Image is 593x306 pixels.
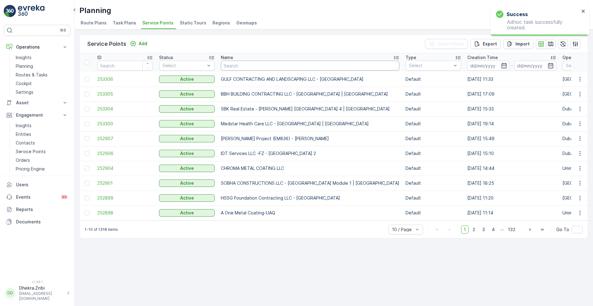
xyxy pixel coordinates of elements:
[4,203,70,216] a: Reports
[13,139,70,147] a: Contacts
[16,89,33,95] p: Settings
[402,205,464,220] td: Default
[489,226,498,234] span: 4
[218,131,402,146] td: [PERSON_NAME] Project (EM836) - [PERSON_NAME]
[180,136,194,142] p: Active
[461,226,469,234] span: 1
[13,79,70,88] a: Cockpit
[159,194,215,202] button: Active
[159,179,215,187] button: Active
[464,131,559,146] td: [DATE] 15:49
[218,205,402,220] td: A One Metal Coating-UAQ
[479,226,488,234] span: 3
[85,166,90,171] div: Toggle Row Selected
[4,5,16,17] img: logo
[180,121,194,127] p: Active
[97,76,153,82] span: 253306
[218,176,402,191] td: SOBHA CONSTRUCTIONS LLC - [GEOGRAPHIC_DATA] Module 1 | [GEOGRAPHIC_DATA]
[159,165,215,172] button: Active
[87,40,126,48] p: Service Points
[515,41,530,47] p: Import
[402,191,464,205] td: Default
[16,80,32,87] p: Cockpit
[218,101,402,116] td: SBK Real Estate - [PERSON_NAME] [GEOGRAPHIC_DATA] 4 | [GEOGRAPHIC_DATA]
[464,87,559,101] td: [DATE] 17:09
[159,54,173,61] p: Status
[13,71,70,79] a: Routes & Tasks
[159,105,215,113] button: Active
[113,20,136,26] span: Task Plans
[409,62,452,69] p: Select
[13,130,70,139] a: Entities
[402,87,464,101] td: Default
[97,61,153,71] input: Search
[97,91,153,97] a: 253305
[221,54,233,61] p: Name
[402,131,464,146] td: Default
[13,121,70,130] a: Insights
[425,39,468,49] button: Clear Filters
[505,226,518,234] span: 132
[180,165,194,171] p: Active
[16,149,46,155] p: Service Points
[16,206,68,213] p: Reports
[581,9,586,15] button: close
[218,116,402,131] td: Medstar Health Care LLC - [GEOGRAPHIC_DATA] | [GEOGRAPHIC_DATA]
[16,131,31,137] p: Entities
[162,62,205,69] p: Select
[4,191,70,203] a: Events99
[4,179,70,191] a: Users
[4,280,70,284] span: v 1.48.1
[81,20,107,26] span: Route Plans
[464,161,559,176] td: [DATE] 14:44
[212,20,230,26] span: Regions
[464,176,559,191] td: [DATE] 18:25
[4,41,70,53] button: Operations
[16,112,58,118] p: Engagement
[13,165,70,173] a: Pricing Engine
[556,226,569,233] span: Go To
[97,136,153,142] a: 252907
[16,123,32,129] p: Insights
[402,101,464,116] td: Default
[85,136,90,141] div: Toggle Row Selected
[97,54,102,61] p: ID
[159,120,215,127] button: Active
[16,100,58,106] p: Asset
[464,205,559,220] td: [DATE] 11:14
[464,191,559,205] td: [DATE] 11:20
[97,150,153,157] a: 252906
[85,106,90,111] div: Toggle Row Selected
[16,44,58,50] p: Operations
[406,54,416,61] p: Type
[467,54,498,61] p: Creation Time
[142,20,174,26] span: Service Points
[402,72,464,87] td: Default
[13,88,70,97] a: Settings
[159,135,215,142] button: Active
[402,146,464,161] td: Default
[402,116,464,131] td: Default
[97,195,153,201] a: 252899
[159,209,215,217] button: Active
[221,61,399,71] input: Search
[218,87,402,101] td: BBH BUILDING CONTRACTING LLC - [GEOGRAPHIC_DATA] | [GEOGRAPHIC_DATA]
[16,182,68,188] p: Users
[5,288,15,298] div: DD
[97,180,153,186] span: 252901
[180,195,194,201] p: Active
[4,109,70,121] button: Engagement
[180,150,194,157] p: Active
[85,151,90,156] div: Toggle Row Selected
[97,106,153,112] span: 253304
[85,196,90,200] div: Toggle Row Selected
[16,72,48,78] p: Routes & Tasks
[97,121,153,127] a: 253300
[79,6,111,15] p: Planning
[470,39,501,49] button: Export
[13,53,70,62] a: Insights
[218,191,402,205] td: HSSG Foundation Contracting LLC - [GEOGRAPHIC_DATA]
[4,285,70,301] button: DDDhekra.Zribi[EMAIL_ADDRESS][DOMAIN_NAME]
